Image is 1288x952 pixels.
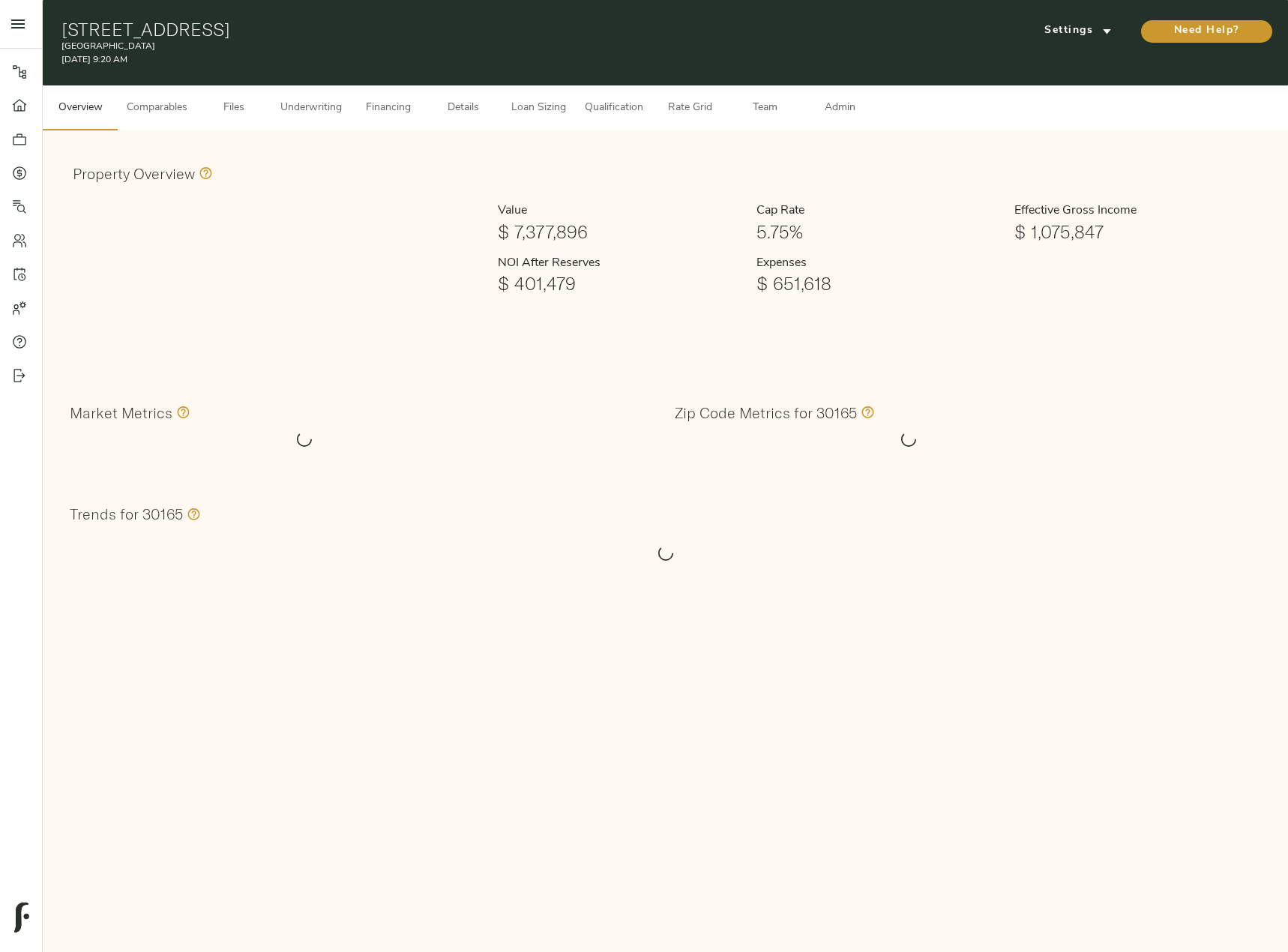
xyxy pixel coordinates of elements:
span: Financing [360,99,417,118]
h6: NOI After Reserves [498,254,744,274]
h1: $ 7,377,896 [498,221,744,242]
h6: Expenses [756,254,1003,274]
span: Underwriting [280,99,342,118]
h3: Market Metrics [70,404,172,421]
span: Overview [52,99,109,118]
span: Admin [811,99,868,118]
h3: Property Overview [73,165,195,182]
button: Need Help? [1141,20,1272,43]
svg: Values in this section only include information specific to the 30165 zip code [857,403,875,421]
p: [DATE] 9:20 AM [61,53,867,67]
span: Team [736,99,793,118]
span: Comparables [127,99,187,118]
span: Files [205,99,262,118]
span: Loan Sizing [510,99,567,118]
span: Rate Grid [661,99,718,118]
span: Settings [1037,22,1119,40]
span: Details [435,99,492,118]
h1: $ 651,618 [756,273,1003,294]
span: Need Help? [1156,22,1257,40]
h3: Zip Code Metrics for 30165 [675,404,857,421]
span: Qualification [585,99,643,118]
h6: Value [498,202,744,221]
h1: [STREET_ADDRESS] [61,19,867,40]
h3: Trends for 30165 [70,505,183,522]
p: [GEOGRAPHIC_DATA] [61,40,867,53]
button: Settings [1022,19,1134,42]
h1: $ 1,075,847 [1014,221,1261,242]
svg: Values in this section comprise all zip codes within the market [172,403,190,421]
h1: 5.75% [756,221,1003,242]
h6: Effective Gross Income [1014,202,1261,221]
h1: $ 401,479 [498,273,744,294]
h6: Cap Rate [756,202,1003,221]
